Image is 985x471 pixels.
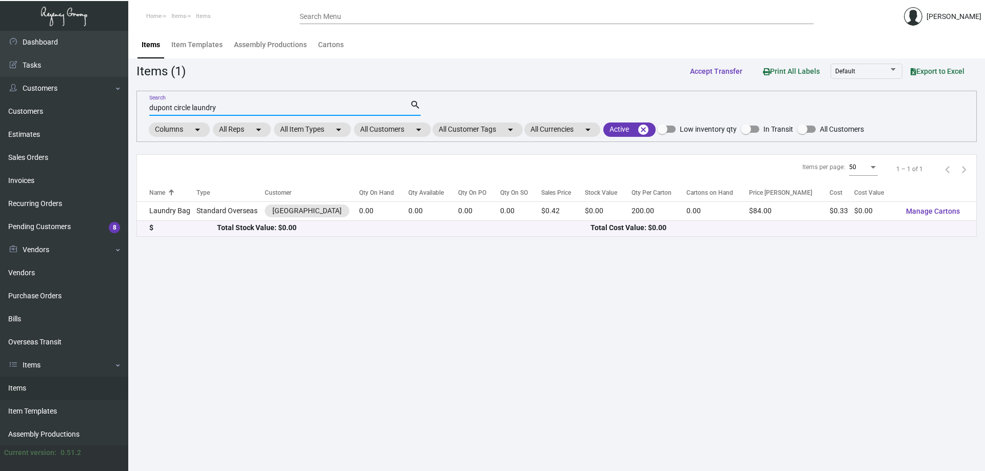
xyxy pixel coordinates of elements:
div: Type [196,188,265,197]
mat-icon: arrow_drop_down [332,124,345,136]
mat-chip: Columns [149,122,210,137]
div: Name [149,188,196,197]
td: $84.00 [749,201,830,220]
span: Items [196,13,211,19]
button: Export to Excel [902,62,973,80]
div: Qty On SO [500,188,528,197]
div: 0.51.2 [61,447,81,458]
td: 0.00 [686,201,749,220]
div: Cost Value [854,188,898,197]
td: 0.00 [408,201,458,220]
div: Cost [830,188,854,197]
div: Qty Available [408,188,444,197]
td: 200.00 [632,201,686,220]
td: $0.42 [541,201,585,220]
span: Home [146,13,162,19]
div: Qty On PO [458,188,500,197]
span: Accept Transfer [690,67,742,75]
button: Previous page [939,161,956,177]
td: $0.00 [854,201,898,220]
mat-chip: All Reps [213,122,271,137]
mat-chip: All Currencies [524,122,600,137]
td: 0.00 [500,201,541,220]
div: Items [142,39,160,50]
span: Items [171,13,186,19]
div: 1 – 1 of 1 [896,165,923,174]
div: Items per page: [802,162,845,172]
mat-icon: arrow_drop_down [582,124,594,136]
td: Standard Overseas [196,201,265,220]
div: Cartons [318,39,344,50]
mat-icon: cancel [637,124,649,136]
div: Cost [830,188,842,197]
span: Print All Labels [763,67,820,75]
div: Qty On Hand [359,188,408,197]
mat-chip: All Customers [354,122,431,137]
div: Cartons on Hand [686,188,749,197]
div: Price [PERSON_NAME] [749,188,830,197]
button: Next page [956,161,972,177]
button: Print All Labels [755,62,828,80]
div: Qty On PO [458,188,486,197]
div: $ [149,222,217,233]
div: [GEOGRAPHIC_DATA] [272,206,342,216]
div: [PERSON_NAME] [927,11,981,22]
div: Sales Price [541,188,585,197]
div: Assembly Productions [234,39,307,50]
div: Qty Available [408,188,458,197]
div: Qty On Hand [359,188,394,197]
div: Qty On SO [500,188,541,197]
div: Price [PERSON_NAME] [749,188,812,197]
button: Accept Transfer [682,62,751,80]
div: Type [196,188,210,197]
span: Manage Cartons [906,207,960,215]
div: Qty Per Carton [632,188,672,197]
button: Manage Cartons [898,202,968,220]
div: Items (1) [136,62,186,80]
span: Default [835,68,855,75]
span: In Transit [763,123,793,135]
mat-chip: Active [603,122,656,137]
th: Customer [265,183,359,201]
div: Sales Price [541,188,571,197]
img: admin@bootstrapmaster.com [904,7,922,26]
span: Low inventory qty [680,123,737,135]
td: $0.33 [830,201,854,220]
div: Cost Value [854,188,884,197]
td: $0.00 [585,201,631,220]
div: Name [149,188,165,197]
div: Current version: [4,447,56,458]
div: Stock Value [585,188,617,197]
span: Export to Excel [911,67,964,75]
mat-chip: All Item Types [274,122,351,137]
mat-chip: All Customer Tags [432,122,523,137]
div: Item Templates [171,39,223,50]
td: Laundry Bag [137,201,196,220]
div: Total Stock Value: $0.00 [217,222,590,233]
td: 0.00 [359,201,408,220]
mat-icon: arrow_drop_down [412,124,425,136]
span: All Customers [820,123,864,135]
div: Total Cost Value: $0.00 [590,222,964,233]
div: Qty Per Carton [632,188,686,197]
td: 0.00 [458,201,500,220]
mat-select: Items per page: [849,164,878,171]
span: 50 [849,163,856,171]
div: Stock Value [585,188,631,197]
mat-icon: arrow_drop_down [252,124,265,136]
mat-icon: search [410,99,421,111]
mat-icon: arrow_drop_down [191,124,204,136]
mat-icon: arrow_drop_down [504,124,517,136]
div: Cartons on Hand [686,188,733,197]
